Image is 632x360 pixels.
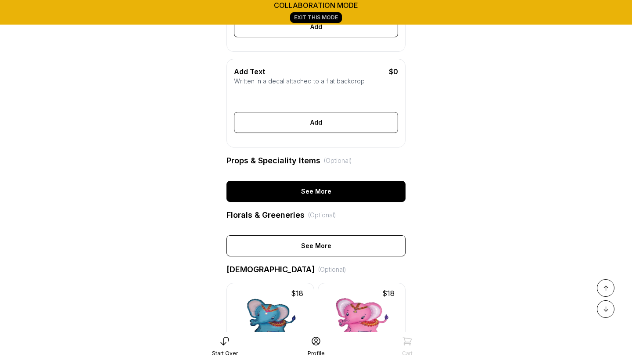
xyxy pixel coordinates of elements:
div: (Optional) [318,265,346,274]
div: Add [234,16,398,37]
div: $0 [365,66,398,77]
div: Start Over [212,350,238,357]
div: $ 18 [284,288,311,299]
img: - [226,283,314,353]
div: (Optional) [308,211,336,220]
img: - [318,283,406,353]
span: ↓ [603,304,609,314]
div: See More [226,235,406,256]
div: Cart [402,350,413,357]
div: Add Text [234,66,365,77]
span: ↑ [603,283,609,293]
div: See More [226,181,406,202]
div: Profile [308,350,325,357]
div: (Optional) [324,156,352,165]
div: Written in a decal attached to a flat backdrop [234,77,398,86]
div: [DEMOGRAPHIC_DATA] [226,263,406,276]
a: Exit This Mode [290,12,342,23]
div: Props & Speciality Items [226,155,406,167]
div: Add [234,112,398,133]
div: $ 18 [375,288,402,299]
div: Florals & Greeneries [226,209,406,221]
